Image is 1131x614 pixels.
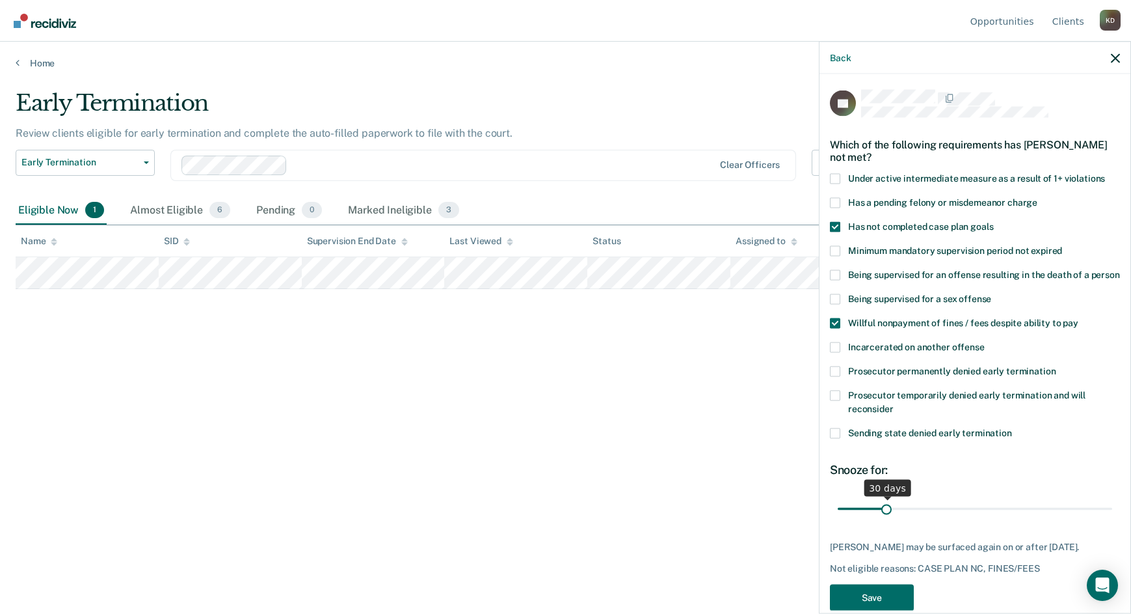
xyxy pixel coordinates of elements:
[307,236,408,247] div: Supervision End Date
[1100,10,1121,31] button: Profile dropdown button
[830,541,1120,552] div: [PERSON_NAME] may be surfaced again on or after [DATE].
[254,197,325,225] div: Pending
[848,317,1078,328] span: Willful nonpayment of fines / fees despite ability to pay
[830,52,851,63] button: Back
[302,202,322,219] span: 0
[209,202,230,219] span: 6
[848,245,1062,255] span: Minimum mandatory supervision period not expired
[16,57,1115,69] a: Home
[848,293,991,303] span: Being supervised for a sex offense
[848,197,1037,207] span: Has a pending felony or misdemeanor charge
[830,584,914,611] button: Save
[848,389,1085,413] span: Prosecutor temporarily denied early termination and will reconsider
[592,236,620,247] div: Status
[848,173,1105,183] span: Under active intermediate measure as a result of 1+ violations
[848,341,985,352] span: Incarcerated on another offense
[848,427,1012,438] span: Sending state denied early termination
[14,14,76,28] img: Recidiviz
[21,157,139,168] span: Early Termination
[16,90,864,127] div: Early Termination
[1087,570,1118,601] div: Open Intercom Messenger
[830,128,1120,173] div: Which of the following requirements has [PERSON_NAME] not met?
[21,236,57,247] div: Name
[1100,10,1121,31] div: K D
[345,197,462,225] div: Marked Ineligible
[438,202,459,219] span: 3
[830,563,1120,574] div: Not eligible reasons: CASE PLAN NC, FINES/FEES
[864,479,911,496] div: 30 days
[720,160,780,171] div: Clear officers
[449,236,512,247] div: Last Viewed
[16,127,512,139] p: Review clients eligible for early termination and complete the auto-filled paperwork to file with...
[848,365,1056,376] span: Prosecutor permanently denied early termination
[164,236,191,247] div: SID
[127,197,233,225] div: Almost Eligible
[16,197,107,225] div: Eligible Now
[830,462,1120,477] div: Snooze for:
[848,221,993,231] span: Has not completed case plan goals
[85,202,104,219] span: 1
[736,236,797,247] div: Assigned to
[848,269,1120,279] span: Being supervised for an offense resulting in the death of a person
